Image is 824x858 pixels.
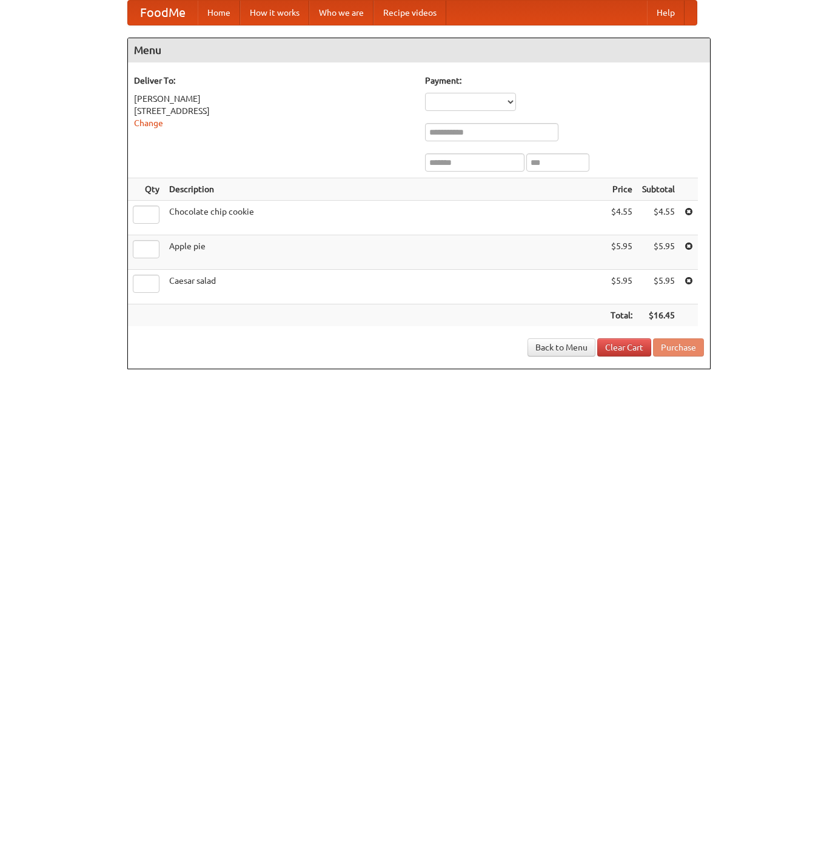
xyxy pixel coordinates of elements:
[164,235,606,270] td: Apple pie
[198,1,240,25] a: Home
[134,118,163,128] a: Change
[606,304,637,327] th: Total:
[164,201,606,235] td: Chocolate chip cookie
[164,270,606,304] td: Caesar salad
[606,178,637,201] th: Price
[134,75,413,87] h5: Deliver To:
[164,178,606,201] th: Description
[134,105,413,117] div: [STREET_ADDRESS]
[373,1,446,25] a: Recipe videos
[637,178,680,201] th: Subtotal
[637,235,680,270] td: $5.95
[528,338,595,357] a: Back to Menu
[637,304,680,327] th: $16.45
[128,178,164,201] th: Qty
[128,38,710,62] h4: Menu
[637,201,680,235] td: $4.55
[606,235,637,270] td: $5.95
[653,338,704,357] button: Purchase
[597,338,651,357] a: Clear Cart
[128,1,198,25] a: FoodMe
[606,270,637,304] td: $5.95
[309,1,373,25] a: Who we are
[637,270,680,304] td: $5.95
[647,1,685,25] a: Help
[606,201,637,235] td: $4.55
[425,75,704,87] h5: Payment:
[240,1,309,25] a: How it works
[134,93,413,105] div: [PERSON_NAME]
